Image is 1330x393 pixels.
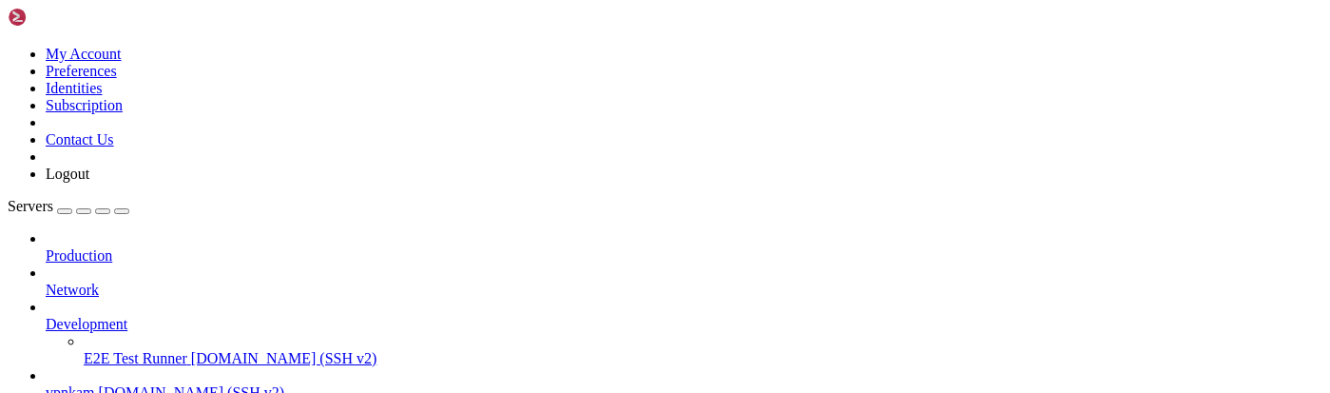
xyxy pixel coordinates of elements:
[84,350,1322,367] a: E2E Test Runner [DOMAIN_NAME] (SSH v2)
[8,137,1083,153] x-row: client.close()
[8,202,1083,218] x-row: Python 3.10.5 (main, [DATE] 10:42:29) [GCC 10.2.1 20210110] on linux
[46,97,123,113] a: Subscription
[8,186,1083,202] x-row: root@25a3a1673f72:/vpnkamchatka# python manage.py shell
[8,198,53,214] span: Servers
[46,247,1322,265] a: Production
[46,299,1322,367] li: Development
[8,8,117,27] img: Shellngn
[40,250,48,266] div: (4, 15)
[46,166,89,182] a: Logout
[46,265,1322,299] li: Network
[8,121,1083,137] x-row: finally:
[46,282,99,298] span: Network
[8,234,1083,250] x-row: (InteractiveConsole)
[191,350,377,366] span: [DOMAIN_NAME] (SSH v2)
[46,80,103,96] a: Identities
[8,250,1083,266] x-row: >>>
[46,316,127,332] span: Development
[46,230,1322,265] li: Production
[8,8,700,23] span: raise Exception(f"Команда завершилась с ошибкой (exit code {exit_status}): {error_output}")
[8,105,1083,121] x-row: raise
[8,169,1083,186] x-row: root@25a3a1673f72:/vpnkamchatka/bot# cd ..
[84,350,187,366] span: E2E Test Runner
[8,72,1083,88] x-row: except Exception as e:
[8,88,1083,105] x-row: [DOMAIN_NAME](f"
[8,198,129,214] a: Servers
[46,316,1322,333] a: Development
[129,88,145,105] span: ❌
[129,40,145,56] span: ✅
[46,282,1322,299] a: Network
[145,88,587,104] span: Ошибка при перезапуске контейнера на сервере {host}: {e}")
[46,46,122,62] a: My Account
[8,218,1083,234] x-row: Type "help", "copyright", "credits" or "license" for more information.
[46,247,112,264] span: Production
[84,333,1322,367] li: E2E Test Runner [DOMAIN_NAME] (SSH v2)
[46,131,114,147] a: Contact Us
[8,40,1083,56] x-row: [DOMAIN_NAME](f"
[46,63,117,79] a: Preferences
[145,40,632,55] span: Контейнер 'amnezia-awg' на сервере {host} успешно перезапущен.")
